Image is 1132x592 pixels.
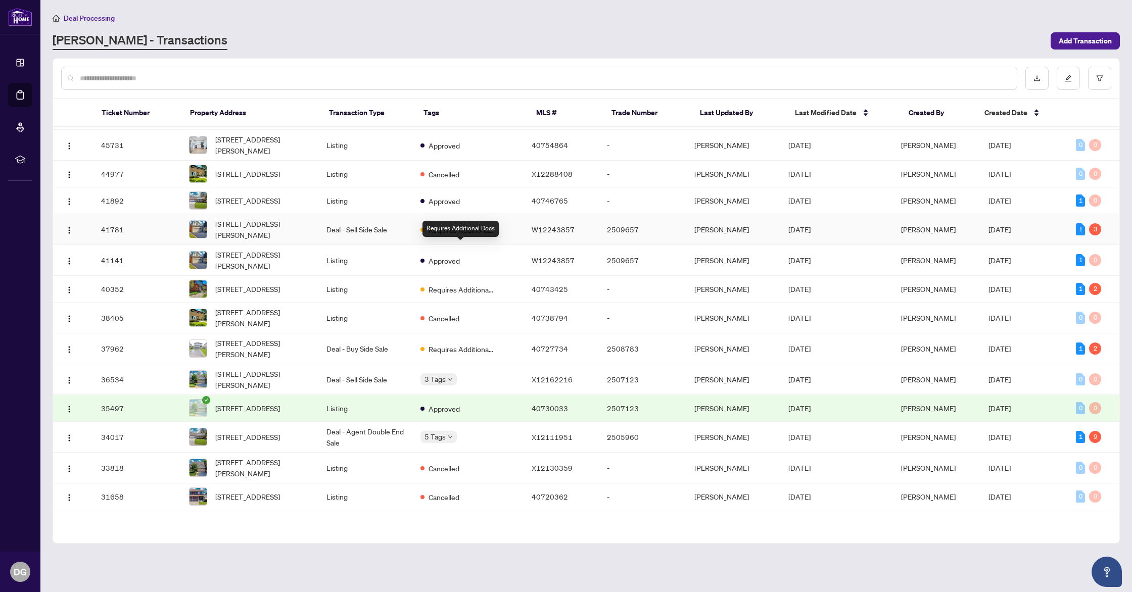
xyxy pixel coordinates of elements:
span: [PERSON_NAME] [901,404,956,413]
td: - [599,453,686,483]
div: 0 [1076,139,1085,151]
td: 2509657 [599,214,686,245]
span: [STREET_ADDRESS][PERSON_NAME] [215,307,310,329]
div: Requires Additional Docs [422,221,499,237]
button: Logo [61,192,77,209]
th: MLS # [528,99,604,127]
span: [DATE] [988,284,1011,293]
td: [PERSON_NAME] [686,483,780,510]
td: [PERSON_NAME] [686,453,780,483]
td: Listing [318,130,412,161]
th: Last Modified Date [787,99,901,127]
div: 0 [1089,312,1101,324]
span: X12111951 [532,432,573,441]
span: Cancelled [429,463,459,474]
td: [PERSON_NAME] [686,422,780,453]
span: [PERSON_NAME] [901,140,956,150]
span: Cancelled [429,491,459,503]
td: Listing [318,453,412,483]
td: 33818 [93,453,180,483]
th: Transaction Type [321,99,415,127]
span: Deal Processing [64,14,115,23]
span: down [448,377,453,382]
td: 36534 [93,364,180,395]
span: [DATE] [988,463,1011,472]
td: Deal - Buy Side Sale [318,333,412,364]
span: 40746765 [532,196,568,205]
td: 40352 [93,276,180,303]
span: [STREET_ADDRESS][PERSON_NAME] [215,457,310,479]
img: thumbnail-img [190,136,207,154]
td: - [599,130,686,161]
span: X12288408 [532,169,573,178]
th: Created Date [976,99,1065,127]
td: Listing [318,245,412,276]
span: Cancelled [429,169,459,180]
img: thumbnail-img [190,280,207,298]
td: [PERSON_NAME] [686,333,780,364]
img: Logo [65,434,73,442]
span: [DATE] [788,432,811,441]
td: [PERSON_NAME] [686,130,780,161]
span: down [448,434,453,439]
td: 2505960 [599,422,686,453]
th: Trade Number [603,99,692,127]
img: Logo [65,286,73,294]
span: [DATE] [788,225,811,234]
img: thumbnail-img [190,340,207,357]
span: check-circle [202,396,210,404]
img: Logo [65,257,73,265]
span: [DATE] [788,404,811,413]
button: filter [1088,67,1111,90]
span: 40720362 [532,492,568,501]
span: [DATE] [788,169,811,178]
span: [STREET_ADDRESS] [215,168,280,179]
span: [DATE] [788,463,811,472]
img: Logo [65,405,73,413]
td: 2507123 [599,395,686,422]
img: Logo [65,376,73,384]
span: [STREET_ADDRESS][PERSON_NAME] [215,134,310,156]
span: [PERSON_NAME] [901,463,956,472]
div: 0 [1089,254,1101,266]
button: download [1025,67,1049,90]
td: [PERSON_NAME] [686,364,780,395]
img: thumbnail-img [190,371,207,388]
span: Requires Additional Docs [429,284,494,295]
span: [DATE] [988,432,1011,441]
td: Deal - Sell Side Sale [318,214,412,245]
div: 0 [1089,139,1101,151]
span: [DATE] [988,196,1011,205]
span: DG [14,565,27,579]
th: Ticket Number [93,99,182,127]
span: [STREET_ADDRESS][PERSON_NAME] [215,218,310,240]
div: 0 [1089,194,1101,207]
span: filter [1096,75,1103,82]
span: [DATE] [988,140,1011,150]
td: [PERSON_NAME] [686,214,780,245]
div: 1 [1076,223,1085,235]
span: Cancelled [429,313,459,324]
td: Listing [318,510,412,586]
button: Add Transaction [1051,32,1120,50]
span: [DATE] [788,492,811,501]
div: 1 [1076,283,1085,295]
td: 35497 [93,395,180,422]
button: Logo [61,371,77,387]
div: 0 [1089,490,1101,503]
td: [PERSON_NAME] [686,510,780,586]
img: Logo [65,226,73,234]
span: [DATE] [988,256,1011,265]
span: [PERSON_NAME] [901,225,956,234]
div: 0 [1076,402,1085,414]
td: 2507123 [599,364,686,395]
img: Logo [65,198,73,206]
span: Requires Additional Docs [429,343,494,355]
div: 0 [1076,373,1085,385]
a: [PERSON_NAME] - Transactions [53,32,227,50]
button: Logo [61,400,77,416]
span: [DATE] [788,256,811,265]
span: [DATE] [788,140,811,150]
div: 1 [1076,194,1085,207]
span: [PERSON_NAME] [901,313,956,322]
